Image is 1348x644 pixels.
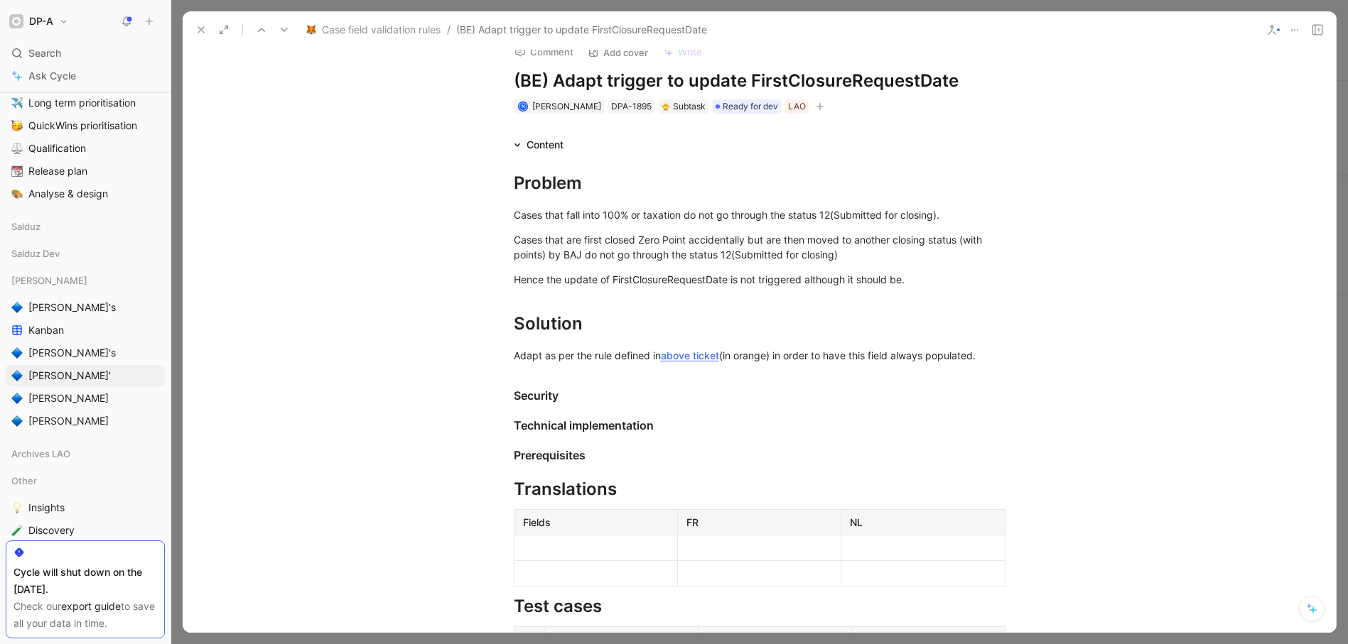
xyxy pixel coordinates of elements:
button: 🎨 [9,185,26,202]
span: Analyse & design [28,187,108,201]
img: 🎨 [11,188,23,200]
a: 💡Insights [6,497,165,518]
span: Kanban [28,323,64,337]
a: Ask Cycle [6,65,165,87]
img: 🔷 [11,302,23,313]
div: Other [6,470,165,491]
button: Comment [508,42,580,62]
span: Insights [28,501,65,515]
a: 📆Release plan [6,160,165,182]
img: 🔷 [11,347,23,359]
span: [PERSON_NAME] [532,101,601,111]
div: Test cases [514,594,1005,619]
a: 🎨Analyse & design [6,183,165,204]
div: Fields [523,515,669,530]
span: Long term prioritisation [28,96,136,110]
span: [PERSON_NAME] [28,414,109,428]
button: 📆 [9,163,26,180]
div: Cycle will shut down on the [DATE]. [14,564,157,598]
button: ✈️ [9,94,26,111]
a: 🔷[PERSON_NAME]'s [6,297,165,318]
div: Adapt as per the rule defined in (in orange) in order to have this field always populated. [514,348,1005,363]
img: ⚖️ [11,143,23,154]
div: Cases that are first closed Zero Point accidentally but are then moved to another closing status ... [514,232,1005,262]
button: 🧪 [9,522,26,539]
a: export guide [61,600,121,612]
div: DPA-1895 [611,99,652,114]
a: 🧪Discovery [6,520,165,541]
div: Archives LAO [6,443,165,464]
img: 🥳 [11,120,23,131]
div: Salduz Dev [6,243,165,264]
div: Salduz Dev [6,243,165,268]
div: Hence the update of FirstClosureRequestDate is not triggered although it should be. [514,272,1005,287]
button: DP-ADP-A [6,11,72,31]
span: Qualification [28,141,86,155]
img: 🧪 [11,525,23,536]
button: 🔷 [9,299,26,316]
img: 🦊 [306,25,316,35]
img: DP-A [9,14,23,28]
button: ⚖️ [9,140,26,157]
div: Cases that fall into 100% or taxation do not go through the status 12(Submitted for closing). [514,207,1005,222]
span: [PERSON_NAME] [28,391,109,405]
div: Prerequisites [514,447,1005,464]
span: [PERSON_NAME] [11,273,87,288]
span: Search [28,45,61,62]
span: [PERSON_NAME]' [28,369,111,383]
div: Subtask [662,99,706,114]
span: Write [678,45,702,58]
div: Translations [514,476,1005,502]
button: 💡 [9,499,26,516]
div: Solution [514,311,1005,337]
span: Case field validation rules [322,21,441,38]
span: / [447,21,451,38]
h1: DP-A [29,15,53,28]
span: Salduz [11,219,41,234]
div: Search [6,43,165,64]
div: 🐥Subtask [659,99,708,114]
div: Content [527,136,564,153]
div: Content [508,136,569,153]
div: LAO [788,99,806,114]
a: 🔷[PERSON_NAME]' [6,365,165,386]
button: 🔷 [9,344,26,361]
span: Ready for dev [723,99,778,114]
button: 🥳 [9,117,26,134]
span: Other [11,474,37,488]
a: Kanban [6,320,165,341]
div: Ready for dev [713,99,781,114]
div: Check our to save all your data in time. [14,598,157,632]
img: 🐥 [662,102,670,111]
div: Salduz [6,216,165,237]
div: N [519,103,527,111]
img: ✈️ [11,97,23,109]
div: [PERSON_NAME]🔷[PERSON_NAME]'sKanban🔷[PERSON_NAME]'s🔷[PERSON_NAME]'🔷[PERSON_NAME]🔷[PERSON_NAME] [6,270,165,432]
button: 🦊Case field validation rules [303,21,444,38]
span: [PERSON_NAME]'s [28,346,116,360]
div: Salduz [6,216,165,241]
button: Add cover [581,43,654,62]
div: Technical implementation [514,417,1005,434]
div: NL [850,515,996,530]
div: Archives LAO [6,443,165,469]
a: 🔷[PERSON_NAME]'s [6,342,165,364]
span: Salduz Dev [11,246,60,261]
span: Archives LAO [11,447,70,461]
span: (BE) Adapt trigger to update FirstClosureRequestDate [456,21,707,38]
a: above ticket [661,349,719,361]
span: [PERSON_NAME]'s [28,300,116,315]
img: 🔷 [11,415,23,427]
img: 📆 [11,165,23,177]
button: 🔷 [9,413,26,430]
button: Write [656,42,708,62]
a: 🔷[PERSON_NAME] [6,388,165,409]
a: 🥳QuickWins prioritisation [6,115,165,136]
span: Ask Cycle [28,67,76,84]
h1: (BE) Adapt trigger to update FirstClosureRequestDate [514,70,1005,92]
span: Discovery [28,523,75,537]
div: FR [686,515,832,530]
a: ✈️Long term prioritisation [6,92,165,114]
a: ⚖️Qualification [6,138,165,159]
div: Other💡Insights🧪Discovery🏄‍♀️Prioritisation [6,470,165,564]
